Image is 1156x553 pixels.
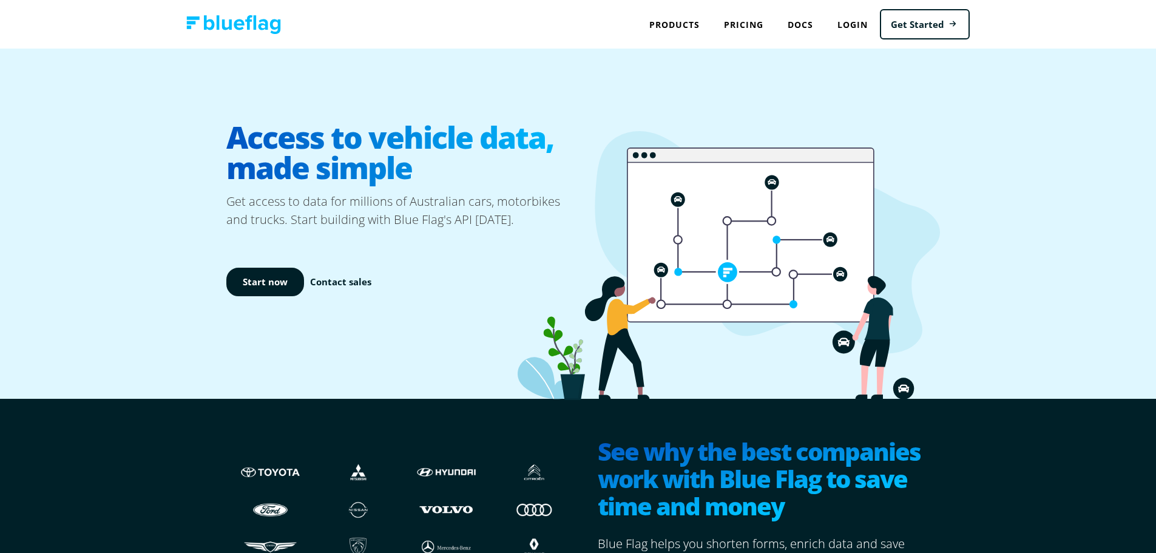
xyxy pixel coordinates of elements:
img: Audi logo [502,498,566,521]
img: Toyota logo [238,461,302,484]
a: Contact sales [310,275,371,289]
img: Hyundai logo [414,461,478,484]
a: Get Started [880,9,970,40]
img: Citroen logo [502,461,566,484]
h1: Access to vehicle data, made simple [226,112,578,192]
a: Pricing [712,12,776,37]
img: Mistubishi logo [326,461,390,484]
img: Blue Flag logo [186,15,281,34]
h2: See why the best companies work with Blue Flag to save time and money [598,438,930,523]
a: Login to Blue Flag application [825,12,880,37]
a: Docs [776,12,825,37]
img: Ford logo [238,498,302,521]
div: Products [637,12,712,37]
img: Nissan logo [326,498,390,521]
p: Get access to data for millions of Australian cars, motorbikes and trucks. Start building with Bl... [226,192,578,229]
a: Start now [226,268,304,296]
img: Volvo logo [414,498,478,521]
